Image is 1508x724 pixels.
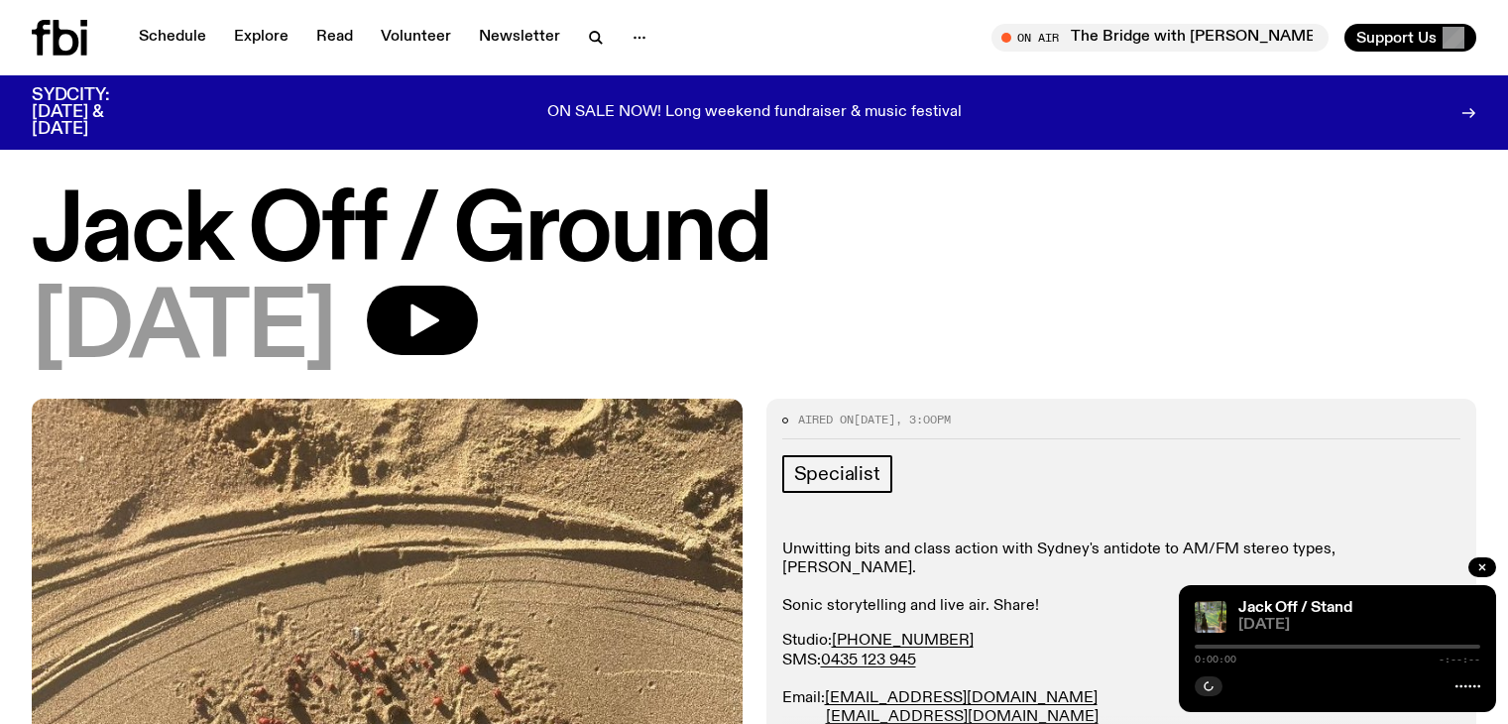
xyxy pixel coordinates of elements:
button: Support Us [1344,24,1476,52]
span: Support Us [1356,29,1437,47]
a: Volunteer [369,24,463,52]
p: Unwitting bits and class action with Sydney's antidote to AM/FM stereo types, [PERSON_NAME]. Soni... [782,541,1461,617]
span: -:--:-- [1439,655,1480,664]
a: Specialist [782,455,892,493]
p: ON SALE NOW! Long weekend fundraiser & music festival [547,104,962,122]
span: [DATE] [1238,618,1480,633]
a: [PHONE_NUMBER] [832,633,974,649]
a: Newsletter [467,24,572,52]
span: [DATE] [854,412,895,427]
button: On AirThe Bridge with [PERSON_NAME] [991,24,1329,52]
span: , 3:00pm [895,412,951,427]
a: Jack Off / Stand [1238,600,1352,616]
a: [EMAIL_ADDRESS][DOMAIN_NAME] [825,690,1098,706]
a: Read [304,24,365,52]
a: Explore [222,24,300,52]
a: Schedule [127,24,218,52]
span: Aired on [798,412,854,427]
h3: SYDCITY: [DATE] & [DATE] [32,87,159,138]
span: [DATE] [32,286,335,375]
a: 0435 123 945 [821,653,916,668]
span: Specialist [794,463,880,485]
h1: Jack Off / Ground [32,188,1476,278]
img: A Kangaroo on a porch with a yard in the background [1195,601,1226,633]
span: 0:00:00 [1195,655,1236,664]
